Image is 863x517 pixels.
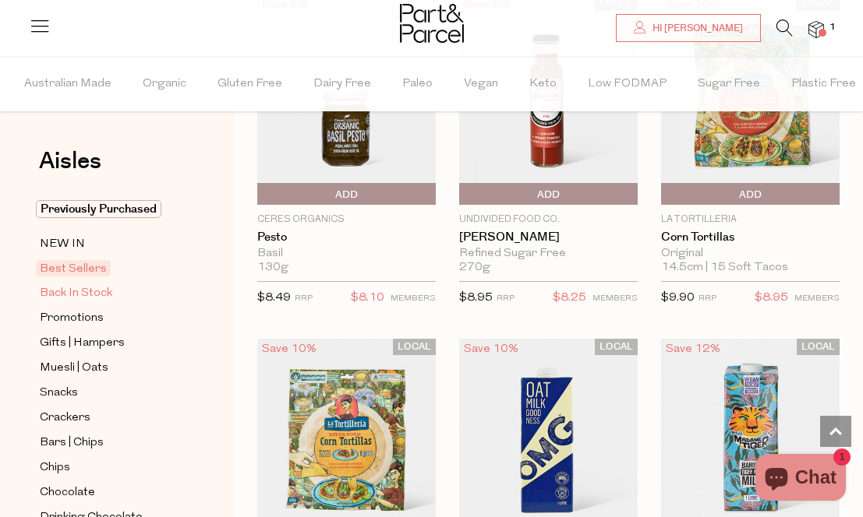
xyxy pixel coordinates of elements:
[698,57,760,111] span: Sugar Free
[218,57,282,111] span: Gluten Free
[39,149,101,188] a: Aisles
[402,57,433,111] span: Paleo
[36,260,111,276] span: Best Sellers
[40,283,182,303] a: Back In Stock
[661,261,788,275] span: 14.5cm | 15 Soft Tacos
[755,288,788,308] span: $8.95
[459,230,638,244] a: [PERSON_NAME]
[649,22,743,35] span: Hi [PERSON_NAME]
[40,358,182,378] a: Muesli | Oats
[751,454,851,505] inbox-online-store-chat: Shopify online store chat
[24,57,111,111] span: Australian Made
[808,21,824,37] a: 1
[257,339,321,360] div: Save 10%
[459,339,523,360] div: Save 10%
[40,484,95,502] span: Chocolate
[40,459,70,477] span: Chips
[529,57,557,111] span: Keto
[36,200,161,218] span: Previously Purchased
[257,183,436,205] button: Add To Parcel
[661,339,725,360] div: Save 12%
[661,230,840,244] a: Corn Tortillas
[459,261,490,275] span: 270g
[257,261,288,275] span: 130g
[40,235,85,254] span: NEW IN
[391,294,436,303] small: MEMBERS
[40,334,125,353] span: Gifts | Hampers
[40,309,104,328] span: Promotions
[797,339,840,355] span: LOCAL
[257,213,436,227] p: Ceres Organics
[40,458,182,477] a: Chips
[295,294,313,303] small: RRP
[459,213,638,227] p: Undivided Food Co.
[40,234,182,254] a: NEW IN
[588,57,667,111] span: Low FODMAP
[351,288,384,308] span: $8.10
[40,333,182,353] a: Gifts | Hampers
[459,247,638,261] div: Refined Sugar Free
[257,230,436,244] a: Pesto
[40,383,182,403] a: Snacks
[40,259,182,278] a: Best Sellers
[40,308,182,328] a: Promotions
[40,359,108,378] span: Muesli | Oats
[257,247,436,261] div: Basil
[400,4,464,43] img: Part&Parcel
[393,339,436,355] span: LOCAL
[791,57,856,111] span: Plastic Free
[40,434,104,452] span: Bars | Chips
[40,384,78,403] span: Snacks
[616,14,761,42] a: Hi [PERSON_NAME]
[661,292,695,304] span: $9.90
[595,339,638,355] span: LOCAL
[661,213,840,227] p: La Tortilleria
[40,483,182,502] a: Chocolate
[661,183,840,205] button: Add To Parcel
[257,292,291,304] span: $8.49
[40,200,182,219] a: Previously Purchased
[794,294,840,303] small: MEMBERS
[40,284,112,303] span: Back In Stock
[40,408,182,427] a: Crackers
[459,183,638,205] button: Add To Parcel
[40,409,90,427] span: Crackers
[464,57,498,111] span: Vegan
[39,144,101,178] span: Aisles
[143,57,186,111] span: Organic
[40,433,182,452] a: Bars | Chips
[592,294,638,303] small: MEMBERS
[661,247,840,261] div: Original
[553,288,586,308] span: $8.25
[459,292,493,304] span: $8.95
[699,294,716,303] small: RRP
[313,57,371,111] span: Dairy Free
[826,20,840,34] span: 1
[497,294,515,303] small: RRP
